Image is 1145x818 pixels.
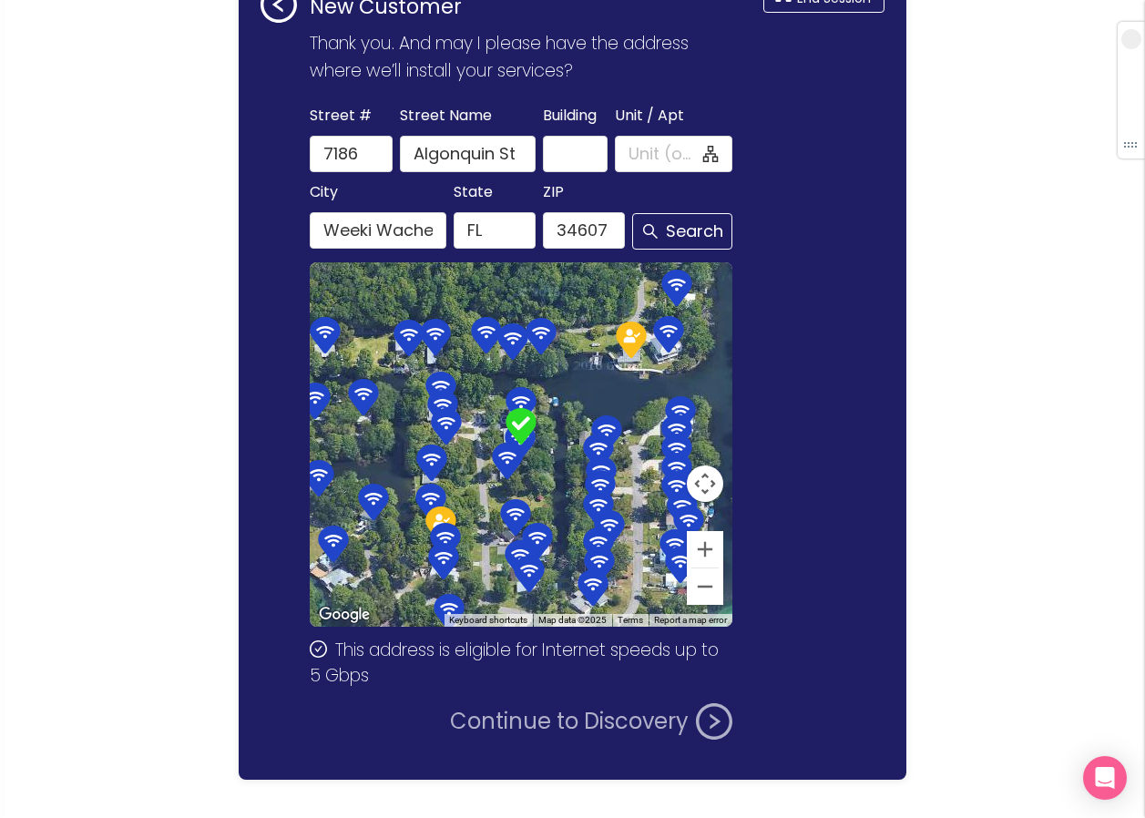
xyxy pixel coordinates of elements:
[314,603,374,627] img: Google
[400,103,492,128] span: Street Name
[449,614,527,627] button: Keyboard shortcuts
[687,531,723,567] button: Zoom in
[687,568,723,605] button: Zoom out
[310,30,740,85] p: Thank you. And may I please have the address where we’ll install your services?
[1083,756,1127,800] div: Open Intercom Messenger
[314,603,374,627] a: Open this area in Google Maps (opens a new window)
[310,179,338,205] span: City
[618,615,643,625] a: Terms (opens in new tab)
[538,615,607,625] span: Map data ©2025
[632,213,732,250] button: Search
[310,212,445,249] input: Weeki Wachee
[454,179,493,205] span: State
[454,212,536,249] input: FL
[702,146,719,162] span: apartment
[543,179,564,205] span: ZIP
[654,615,727,625] a: Report a map error
[615,103,684,128] span: Unit / Apt
[543,212,625,249] input: 34607
[310,103,372,128] span: Street #
[543,103,597,128] span: Building
[310,136,392,172] input: 7186
[450,703,732,740] button: Continue to Discovery
[310,640,327,658] span: check-circle
[310,638,718,688] span: This address is eligible for Internet speeds up to 5 Gbps
[687,465,723,502] button: Map camera controls
[400,136,536,172] input: Algonquin St
[629,141,700,167] input: Unit (optional)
